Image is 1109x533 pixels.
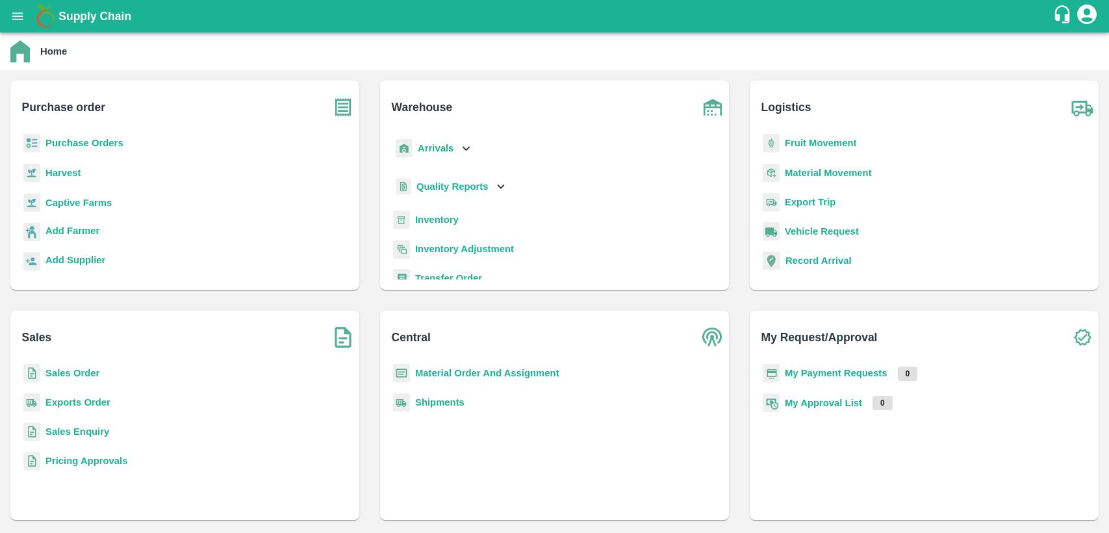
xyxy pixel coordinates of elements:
b: Arrivals [418,143,453,153]
img: check [1066,321,1099,354]
b: Add Farmer [45,226,99,236]
b: Central [392,328,431,346]
div: customer-support [1052,5,1075,28]
img: recordArrival [763,252,780,270]
img: shipments [23,393,40,412]
a: Harvest [45,168,81,178]
a: Add Farmer [45,224,99,241]
img: sales [23,364,40,383]
img: approval [763,393,780,413]
img: purchase [327,91,359,123]
img: material [763,163,780,183]
img: payment [763,364,780,383]
a: Vehicle Request [785,226,859,237]
img: supplier [23,252,40,271]
img: whTransfer [393,269,410,288]
p: 0 [898,367,918,381]
img: sales [23,452,40,471]
a: Pricing Approvals [45,456,127,466]
img: reciept [23,134,40,153]
a: Captive Farms [45,198,112,208]
a: Material Movement [785,168,872,178]
img: truck [1066,91,1099,123]
b: Logistics [761,98,811,116]
a: Shipments [415,397,465,408]
img: harvest [23,163,40,183]
button: open drawer [3,1,32,31]
img: warehouse [696,91,729,123]
a: My Approval List [785,398,862,408]
b: Quality Reports [416,181,489,192]
b: Add Supplier [45,255,105,265]
img: whInventory [393,211,410,229]
a: Add Supplier [45,253,105,270]
a: Sales Order [45,368,99,378]
img: logo [32,3,58,29]
img: harvest [23,193,40,213]
img: fruit [763,134,780,153]
img: shipments [393,393,410,412]
b: Sales [22,328,52,346]
img: delivery [763,193,780,212]
a: Record Arrival [785,255,852,266]
img: farmer [23,223,40,242]
img: inventory [393,240,410,259]
a: My Payment Requests [785,368,887,378]
a: Purchase Orders [45,138,123,148]
img: central [696,321,729,354]
b: Warehouse [392,98,453,116]
a: Transfer Order [415,273,482,283]
div: Arrivals [393,134,474,163]
b: Home [40,46,67,57]
a: Fruit Movement [785,138,857,148]
p: 0 [873,396,893,410]
a: Exports Order [45,397,110,408]
b: Supply Chain [58,10,131,23]
img: vehicle [763,222,780,241]
img: sales [23,422,40,441]
a: Material Order And Assignment [415,368,559,378]
a: Inventory [415,214,459,225]
img: centralMaterial [393,364,410,383]
img: soSales [327,321,359,354]
b: Purchase order [22,98,105,116]
a: Export Trip [785,197,835,207]
div: Quality Reports [393,174,508,200]
div: account of current user [1075,3,1099,30]
b: My Request/Approval [761,328,878,346]
img: whArrival [396,139,413,158]
img: home [10,40,30,62]
a: Sales Enquiry [45,426,109,437]
a: Inventory Adjustment [415,244,514,254]
a: Supply Chain [58,7,1052,25]
img: qualityReport [396,179,411,195]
